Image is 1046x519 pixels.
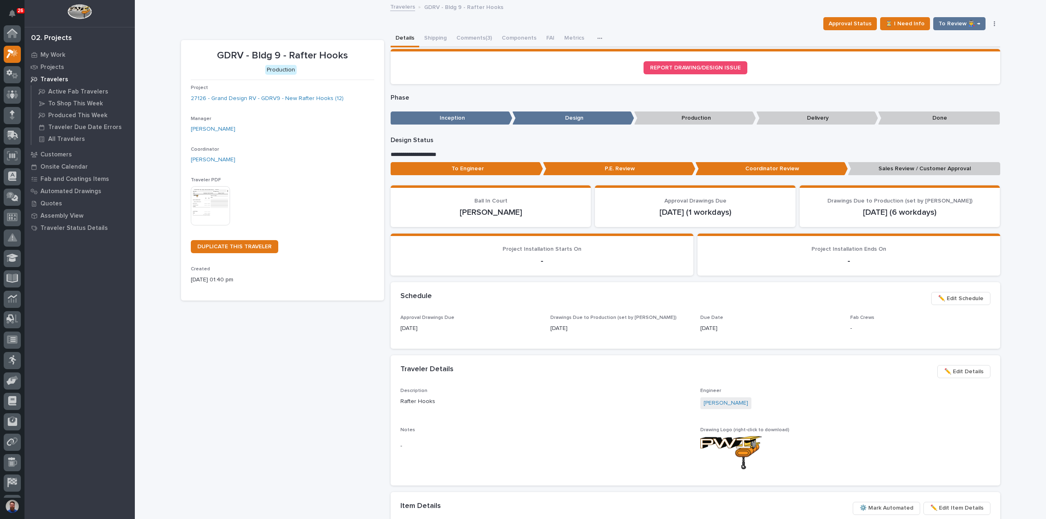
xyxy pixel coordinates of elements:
span: REPORT DRAWING/DESIGN ISSUE [650,65,741,71]
p: Production [634,111,756,125]
a: DUPLICATE THIS TRAVELER [191,240,278,253]
a: 27126 - Grand Design RV - GDRV9 - New Rafter Hooks (12) [191,94,344,103]
p: Automated Drawings [40,188,101,195]
a: To Shop This Week [31,98,135,109]
a: Active Fab Travelers [31,86,135,97]
div: 02. Projects [31,34,72,43]
p: Rafter Hooks [400,397,691,406]
p: - [400,442,691,450]
p: Design [512,111,634,125]
span: Project Installation Starts On [503,246,581,252]
button: ✏️ Edit Item Details [923,502,990,515]
a: [PERSON_NAME] [191,125,235,134]
p: [PERSON_NAME] [400,207,581,217]
button: To Review 👨‍🏭 → [933,17,986,30]
span: Drawing Logo (right-click to download) [700,428,789,432]
h2: Item Details [400,502,441,511]
span: Description [400,388,427,393]
p: Coordinator Review [695,162,848,176]
p: [DATE] (6 workdays) [809,207,990,217]
p: Active Fab Travelers [48,88,108,96]
p: Quotes [40,200,62,207]
p: [DATE] (1 workdays) [605,207,786,217]
p: Produced This Week [48,112,107,119]
div: Production [265,65,297,75]
span: Drawings Due to Production (set by [PERSON_NAME]) [550,315,677,320]
p: Customers [40,151,72,158]
span: DUPLICATE THIS TRAVELER [197,244,272,249]
span: ✏️ Edit Details [944,367,983,376]
span: Traveler PDF [191,178,221,183]
button: Comments (3) [451,30,497,47]
p: GDRV - Bldg 9 - Rafter Hooks [424,2,503,11]
a: Customers [25,148,135,160]
h2: Schedule [400,292,432,301]
p: Done [878,111,1000,125]
p: Assembly View [40,212,83,220]
a: Assembly View [25,209,135,222]
a: Traveler Status Details [25,222,135,234]
div: Notifications26 [10,10,21,23]
p: Sales Review / Customer Approval [848,162,1000,176]
p: GDRV - Bldg 9 - Rafter Hooks [191,50,374,62]
span: To Review 👨‍🏭 → [939,19,980,29]
p: All Travelers [48,136,85,143]
span: Project [191,85,208,90]
button: ⚙️ Mark Automated [853,502,920,515]
span: Created [191,267,210,272]
button: ✏️ Edit Schedule [931,292,990,305]
span: Notes [400,428,415,432]
p: [DATE] [700,324,840,333]
a: [PERSON_NAME] [191,156,235,164]
p: [DATE] 01:40 pm [191,276,374,284]
a: Automated Drawings [25,185,135,197]
p: Design Status [391,136,1000,144]
button: Approval Status [823,17,877,30]
img: Workspace Logo [67,4,92,19]
a: [PERSON_NAME] [704,399,748,408]
a: Quotes [25,197,135,209]
p: Travelers [40,76,68,83]
a: Travelers [390,2,415,11]
p: To Shop This Week [48,100,103,107]
button: ✏️ Edit Details [937,365,990,378]
p: Phase [391,94,1000,102]
button: Components [497,30,541,47]
span: ✏️ Edit Schedule [938,294,983,303]
a: Onsite Calendar [25,160,135,173]
span: Approval Drawings Due [664,198,726,204]
a: Fab and Coatings Items [25,173,135,185]
button: Notifications [4,5,21,22]
a: Projects [25,61,135,73]
p: Fab and Coatings Items [40,176,109,183]
span: Due Date [700,315,723,320]
a: Traveler Due Date Errors [31,121,135,133]
span: ✏️ Edit Item Details [930,503,983,513]
p: My Work [40,51,65,59]
p: Traveler Status Details [40,225,108,232]
span: Engineer [700,388,721,393]
p: [DATE] [550,324,691,333]
p: [DATE] [400,324,541,333]
p: Traveler Due Date Errors [48,124,122,131]
button: users-avatar [4,498,21,515]
span: Drawings Due to Production (set by [PERSON_NAME]) [827,198,972,204]
button: FAI [541,30,559,47]
a: Produced This Week [31,109,135,121]
span: Fab Crews [850,315,874,320]
span: Ball In Court [474,198,507,204]
p: Onsite Calendar [40,163,88,171]
a: Travelers [25,73,135,85]
span: ⏳ I Need Info [885,19,925,29]
button: Metrics [559,30,589,47]
h2: Traveler Details [400,365,454,374]
button: Details [391,30,419,47]
span: Manager [191,116,211,121]
p: Delivery [756,111,878,125]
a: My Work [25,49,135,61]
p: Projects [40,64,64,71]
p: - [850,324,990,333]
img: zjB4t-spOBw2Gkkw3eVXYlNs0W-tQOratrEM_4PlDOY [700,436,762,469]
span: ⚙️ Mark Automated [860,503,913,513]
p: To Engineer [391,162,543,176]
